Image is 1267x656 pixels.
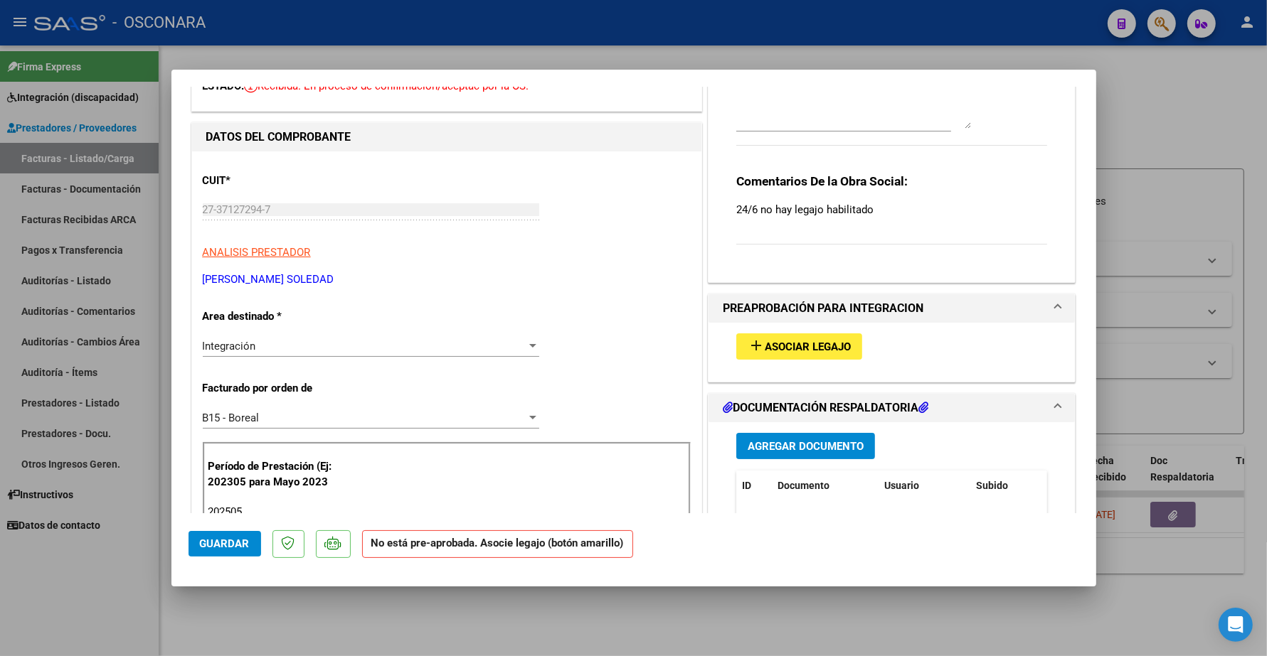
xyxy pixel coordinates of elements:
p: [PERSON_NAME] SOLEDAD [203,271,691,288]
strong: No está pre-aprobada. Asocie legajo (botón amarillo) [362,530,633,558]
mat-icon: add [748,337,765,354]
span: Recibida. En proceso de confirmacion/aceptac por la OS. [245,80,529,92]
div: COMENTARIOS [709,46,1076,282]
span: Documento [778,480,829,491]
p: Facturado por orden de [203,380,349,397]
div: Open Intercom Messenger [1219,608,1253,642]
strong: DATOS DEL COMPROBANTE [206,130,351,144]
mat-expansion-panel-header: PREAPROBACIÓN PARA INTEGRACION [709,294,1076,323]
h1: DOCUMENTACIÓN RESPALDATORIA [723,399,929,416]
strong: Comentarios De la Obra Social: [736,174,908,188]
p: 24/6 no hay legajo habilitado [736,202,1048,217]
span: Usuario [884,480,919,491]
span: Guardar [200,537,250,550]
h1: PREAPROBACIÓN PARA INTEGRACION [723,300,923,317]
span: Agregar Documento [748,440,864,453]
datatable-header-cell: Subido [971,471,1042,501]
p: Area destinado * [203,308,349,325]
span: ID [742,480,751,491]
button: Agregar Documento [736,433,875,459]
datatable-header-cell: Usuario [879,471,971,501]
p: CUIT [203,173,349,189]
span: Integración [203,340,256,353]
span: Subido [977,480,1009,491]
button: Guardar [189,531,261,556]
mat-expansion-panel-header: DOCUMENTACIÓN RESPALDATORIA [709,394,1076,422]
span: ANALISIS PRESTADOR [203,246,311,259]
button: Asociar Legajo [736,333,862,360]
span: B15 - Boreal [203,412,260,424]
datatable-header-cell: ID [736,471,772,501]
span: Asociar Legajo [765,340,851,353]
p: Período de Prestación (Ej: 202305 para Mayo 2023 [208,458,351,490]
div: PREAPROBACIÓN PARA INTEGRACION [709,323,1076,382]
datatable-header-cell: Documento [772,471,879,501]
